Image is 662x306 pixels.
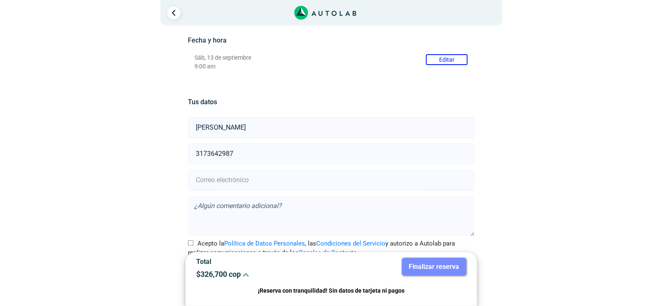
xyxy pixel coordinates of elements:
a: Política de Datos Personales [224,240,305,247]
input: Nombre y apellido [188,117,474,138]
a: Link al sitio de autolab [294,8,356,16]
input: Acepto laPolítica de Datos Personales, lasCondiciones del Servicioy autorizo a Autolab para reali... [188,240,193,246]
p: ¡Reserva con tranquilidad! Sin datos de tarjeta ni pagos [196,286,466,296]
p: Total [196,258,325,266]
button: Editar [426,54,467,65]
a: Canales de Contacto [299,249,357,256]
a: Ir al paso anterior [167,6,180,20]
input: Celular [188,143,474,164]
label: Acepto la , las y autorizo a Autolab para realizar comunicaciones a través de los . [188,239,474,258]
button: Finalizar reserva [402,258,466,276]
h5: Fecha y hora [188,36,474,44]
h5: Tus datos [188,98,474,106]
a: Condiciones del Servicio [316,240,385,247]
p: Sáb, 13 de septiembre [195,54,467,61]
p: $ 326,700 cop [196,270,325,278]
input: Correo electrónico [188,170,474,191]
p: 9:00 am [195,63,467,70]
